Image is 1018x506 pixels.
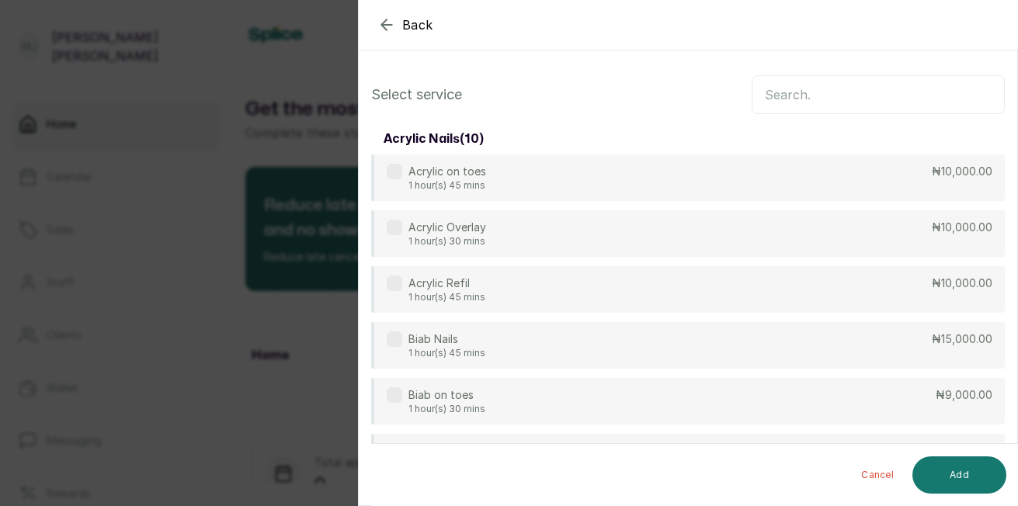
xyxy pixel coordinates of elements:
[932,276,992,291] p: ₦10,000.00
[408,179,486,192] p: 1 hour(s) 45 mins
[371,84,462,106] p: Select service
[408,347,485,359] p: 1 hour(s) 45 mins
[849,456,906,494] button: Cancel
[912,456,1006,494] button: Add
[936,387,992,403] p: ₦9,000.00
[408,235,486,248] p: 1 hour(s) 30 mins
[408,291,485,303] p: 1 hour(s) 45 mins
[932,164,992,179] p: ₦10,000.00
[408,220,486,235] p: Acrylic Overlay
[384,130,484,148] h3: acrylic nails ( 10 )
[932,331,992,347] p: ₦15,000.00
[408,276,485,291] p: Acrylic Refil
[377,16,433,34] button: Back
[408,403,485,415] p: 1 hour(s) 30 mins
[402,16,433,34] span: Back
[408,331,485,347] p: Biab Nails
[752,75,1005,114] input: Search.
[408,164,486,179] p: Acrylic on toes
[408,387,485,403] p: Biab on toes
[932,220,992,235] p: ₦10,000.00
